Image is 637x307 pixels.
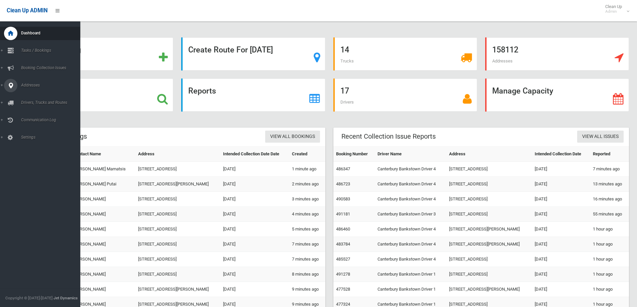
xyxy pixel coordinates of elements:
[333,147,375,162] th: Booking Number
[19,48,85,53] span: Tasks / Bookings
[135,222,220,237] td: [STREET_ADDRESS]
[289,282,325,297] td: 9 minutes ago
[375,267,446,282] td: Canterbury Bankstown Driver 1
[375,237,446,252] td: Canterbury Bankstown Driver 4
[71,252,135,267] td: [PERSON_NAME]
[590,177,629,192] td: 13 minutes ago
[532,252,590,267] td: [DATE]
[446,282,532,297] td: [STREET_ADDRESS][PERSON_NAME]
[532,222,590,237] td: [DATE]
[532,282,590,297] td: [DATE]
[54,296,78,300] strong: Jet Dynamics
[532,192,590,207] td: [DATE]
[71,282,135,297] td: [PERSON_NAME]
[577,131,624,143] a: View All Issues
[590,147,629,162] th: Reported
[336,287,350,292] a: 477528
[375,207,446,222] td: Canterbury Bankstown Driver 3
[181,37,325,70] a: Create Route For [DATE]
[289,252,325,267] td: 7 minutes ago
[220,207,289,222] td: [DATE]
[71,237,135,252] td: [PERSON_NAME]
[333,37,477,70] a: 14 Trucks
[220,237,289,252] td: [DATE]
[289,177,325,192] td: 2 minutes ago
[336,302,350,307] a: 477324
[220,267,289,282] td: [DATE]
[71,162,135,177] td: [PERSON_NAME] Mamatsis
[181,79,325,112] a: Reports
[446,252,532,267] td: [STREET_ADDRESS]
[289,237,325,252] td: 7 minutes ago
[71,267,135,282] td: [PERSON_NAME]
[375,177,446,192] td: Canterbury Bankstown Driver 4
[492,86,553,96] strong: Manage Capacity
[71,192,135,207] td: [PERSON_NAME]
[135,162,220,177] td: [STREET_ADDRESS]
[602,4,629,14] span: Clean Up
[71,147,135,162] th: Contact Name
[220,252,289,267] td: [DATE]
[220,162,289,177] td: [DATE]
[188,45,273,54] strong: Create Route For [DATE]
[289,207,325,222] td: 4 minutes ago
[289,192,325,207] td: 3 minutes ago
[340,86,349,96] strong: 17
[446,147,532,162] th: Address
[29,79,173,112] a: Search
[336,211,350,216] a: 491181
[340,100,354,105] span: Drivers
[336,196,350,201] a: 490583
[446,177,532,192] td: [STREET_ADDRESS]
[135,237,220,252] td: [STREET_ADDRESS]
[220,177,289,192] td: [DATE]
[336,181,350,186] a: 486723
[135,177,220,192] td: [STREET_ADDRESS][PERSON_NAME]
[220,192,289,207] td: [DATE]
[590,222,629,237] td: 1 hour ago
[19,135,85,140] span: Settings
[188,86,216,96] strong: Reports
[375,222,446,237] td: Canterbury Bankstown Driver 4
[71,177,135,192] td: [PERSON_NAME] Putai
[492,58,513,63] span: Addresses
[19,31,85,35] span: Dashboard
[590,252,629,267] td: 1 hour ago
[336,242,350,247] a: 483784
[605,9,622,14] small: Admin
[340,45,349,54] strong: 14
[532,147,590,162] th: Intended Collection Date
[375,162,446,177] td: Canterbury Bankstown Driver 4
[19,100,85,105] span: Drivers, Trucks and Routes
[19,118,85,122] span: Communication Log
[220,222,289,237] td: [DATE]
[135,267,220,282] td: [STREET_ADDRESS]
[71,207,135,222] td: [PERSON_NAME]
[333,130,444,143] header: Recent Collection Issue Reports
[220,282,289,297] td: [DATE]
[446,162,532,177] td: [STREET_ADDRESS]
[446,207,532,222] td: [STREET_ADDRESS]
[29,37,173,70] a: Add Booking
[19,83,85,88] span: Addresses
[135,147,220,162] th: Address
[590,162,629,177] td: 7 minutes ago
[446,222,532,237] td: [STREET_ADDRESS][PERSON_NAME]
[336,166,350,171] a: 486347
[336,257,350,262] a: 485527
[265,131,320,143] a: View All Bookings
[71,222,135,237] td: [PERSON_NAME]
[532,207,590,222] td: [DATE]
[375,282,446,297] td: Canterbury Bankstown Driver 1
[5,296,52,300] span: Copyright © [DATE]-[DATE]
[485,79,629,112] a: Manage Capacity
[289,162,325,177] td: 1 minute ago
[590,282,629,297] td: 1 hour ago
[375,192,446,207] td: Canterbury Bankstown Driver 4
[590,192,629,207] td: 16 minutes ago
[7,7,47,14] span: Clean Up ADMIN
[532,177,590,192] td: [DATE]
[333,79,477,112] a: 17 Drivers
[446,192,532,207] td: [STREET_ADDRESS]
[336,226,350,232] a: 486460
